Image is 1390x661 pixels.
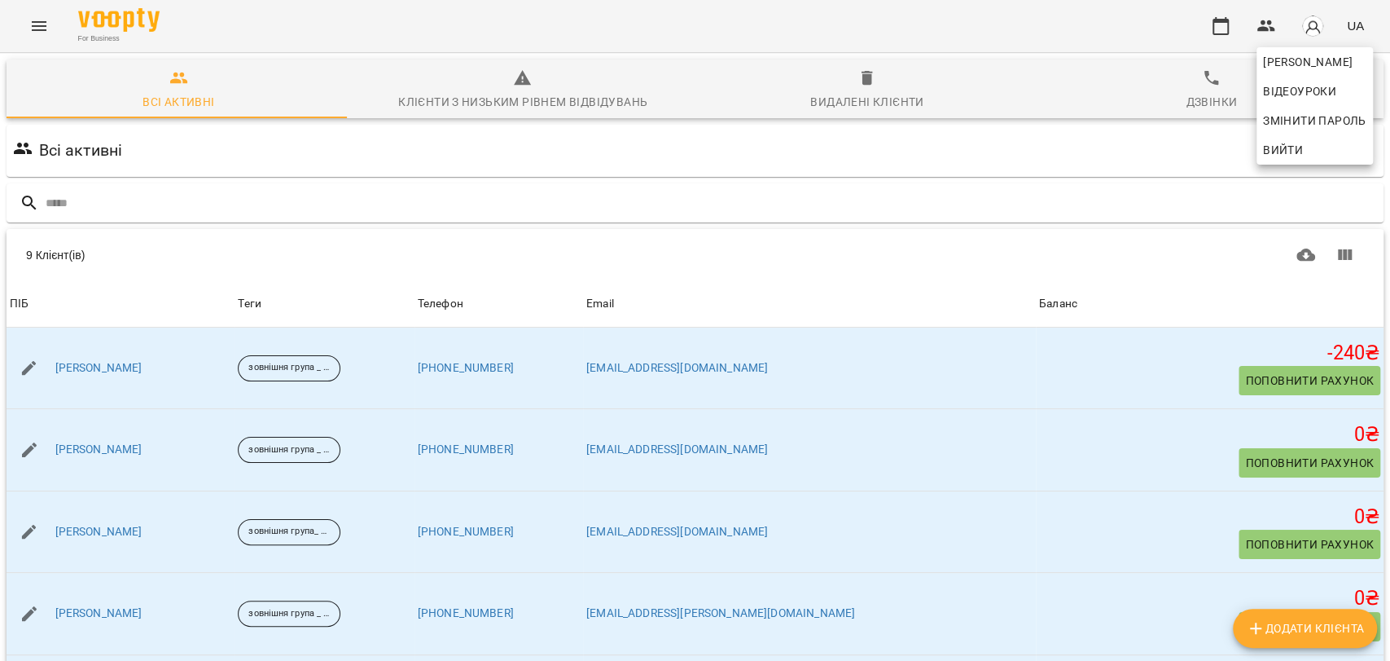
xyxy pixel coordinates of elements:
a: [PERSON_NAME] [1256,47,1373,77]
button: Вийти [1256,135,1373,165]
a: Змінити пароль [1256,106,1373,135]
span: Вийти [1263,140,1303,160]
span: [PERSON_NAME] [1263,52,1366,72]
span: Змінити пароль [1263,111,1366,130]
span: Відеоуроки [1263,82,1336,101]
a: Відеоуроки [1256,77,1343,106]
